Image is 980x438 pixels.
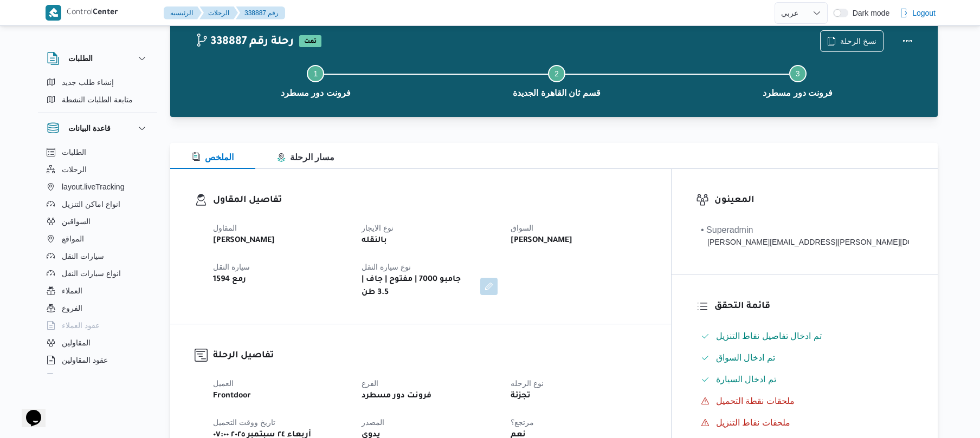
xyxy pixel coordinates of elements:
button: متابعة الطلبات النشطة [42,91,153,108]
button: عقود العملاء [42,317,153,334]
span: ملحقات نقطة التحميل [716,395,795,408]
button: فرونت دور مسطرد [677,52,918,108]
span: اجهزة التليفون [62,371,107,384]
button: فرونت دور مسطرد [195,52,436,108]
button: Logout [895,2,940,24]
b: [PERSON_NAME] [511,234,572,247]
span: العملاء [62,284,82,297]
span: 1 [313,69,318,78]
button: تم ادخال السيارة [697,371,913,388]
h2: 338887 رحلة رقم [195,35,294,49]
button: الرئيسيه [164,6,202,19]
span: الفروع [62,302,82,315]
button: إنشاء طلب جديد [42,74,153,91]
button: الرحلات [42,161,153,178]
button: العملاء [42,282,153,299]
span: السواقين [62,215,91,228]
span: 2 [555,69,559,78]
span: إنشاء طلب جديد [62,76,114,89]
span: مرتجع؟ [511,418,534,427]
span: المقاول [213,224,237,232]
span: عقود المقاولين [62,354,108,367]
span: المقاولين [62,336,91,349]
button: الفروع [42,299,153,317]
span: نوع الايجار [362,224,394,232]
span: انواع سيارات النقل [62,267,121,280]
div: الطلبات [38,74,157,113]
span: Dark mode [848,9,889,17]
span: فرونت دور مسطرد [281,87,351,100]
span: 3 [796,69,800,78]
span: سيارة النقل [213,263,250,271]
span: فرونت دور مسطرد [763,87,833,100]
button: نسخ الرحلة [820,30,884,52]
button: انواع سيارات النقل [42,265,153,282]
b: تمت [304,38,317,45]
span: المواقع [62,232,84,245]
button: قسم ثان القاهرة الجديدة [436,52,678,108]
div: • Superadmin [701,224,909,237]
button: المواقع [42,230,153,247]
div: قاعدة البيانات [38,143,157,378]
h3: تفاصيل الرحلة [213,349,647,363]
button: تم ادخال السواق [697,349,913,367]
span: ملحقات نقاط التنزيل [716,416,790,429]
span: عقود العملاء [62,319,100,332]
span: المصدر [362,418,384,427]
button: سيارات النقل [42,247,153,265]
div: [PERSON_NAME][EMAIL_ADDRESS][PERSON_NAME][DOMAIN_NAME] [701,237,909,248]
button: ملحقات نقاط التنزيل [697,414,913,432]
span: تم ادخال السواق [716,353,775,362]
iframe: chat widget [11,395,46,427]
span: متابعة الطلبات النشطة [62,93,133,106]
span: قسم ثان القاهرة الجديدة [513,87,600,100]
span: انواع اماكن التنزيل [62,198,120,211]
span: layout.liveTracking [62,180,124,193]
button: الطلبات [42,143,153,161]
h3: قائمة التحقق [714,299,913,314]
span: تم ادخال السيارة [716,375,776,384]
img: X8yXhbKr1z7QwAAAABJRU5ErkJggg== [46,5,61,21]
button: المقاولين [42,334,153,351]
h3: المعينون [714,193,913,208]
span: • Superadmin mohamed.nabil@illa.com.eg [701,224,909,248]
span: العميل [213,379,234,388]
span: مسار الرحلة [277,153,334,162]
span: تم ادخال تفاصيل نفاط التنزيل [716,330,822,343]
button: Actions [897,30,918,52]
b: Frontdoor [213,390,251,403]
span: نسخ الرحلة [840,35,876,48]
button: السواقين [42,213,153,230]
button: انواع اماكن التنزيل [42,195,153,213]
h3: الطلبات [68,52,93,65]
span: تم ادخال السيارة [716,373,776,386]
span: نوع الرحله [511,379,544,388]
b: فرونت دور مسطرد [362,390,431,403]
span: سيارات النقل [62,250,104,263]
span: الفرع [362,379,378,388]
button: اجهزة التليفون [42,369,153,386]
span: نوع سيارة النقل [362,263,411,271]
b: Center [93,9,118,17]
button: عقود المقاولين [42,351,153,369]
button: layout.liveTracking [42,178,153,195]
span: ملحقات نقطة التحميل [716,396,795,406]
h3: تفاصيل المقاول [213,193,647,208]
span: تمت [299,35,321,47]
span: الرحلات [62,163,87,176]
b: [PERSON_NAME] [213,234,275,247]
h3: قاعدة البيانات [68,122,111,135]
span: Logout [912,6,936,19]
button: 338887 رقم [236,6,285,19]
b: رمع 1594 [213,273,246,286]
span: ملحقات نقاط التنزيل [716,418,790,427]
span: السواق [511,224,533,232]
button: قاعدة البيانات [47,122,149,135]
button: الرحلات [199,6,238,19]
b: بالنقله [362,234,387,247]
span: الملخص [192,153,234,162]
button: ملحقات نقطة التحميل [697,393,913,410]
span: تم ادخال السواق [716,351,775,364]
button: الطلبات [47,52,149,65]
